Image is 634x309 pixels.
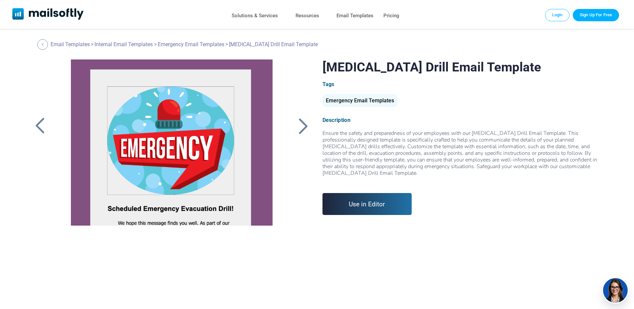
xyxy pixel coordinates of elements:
a: Email Templates [51,41,90,48]
div: Emergency Email Templates [322,94,397,107]
a: Mailsoftly [12,8,84,21]
a: Resources [296,11,319,21]
h1: [MEDICAL_DATA] Drill Email Template [322,59,602,74]
a: Emergency Evacuation Drill Email Template [60,59,284,226]
a: Emergency Email Templates [322,100,397,103]
a: Trial [573,9,619,21]
a: Use in Editor [322,193,412,215]
div: Description [322,117,602,123]
a: Internal Email Templates [95,41,153,48]
a: Solutions & Services [232,11,278,21]
div: Tags [322,81,602,87]
a: Pricing [383,11,399,21]
div: Ensure the safety and preparedness of your employees with our [MEDICAL_DATA] Drill Email Template... [322,130,602,183]
a: Emergency Email Templates [158,41,224,48]
a: Email Templates [336,11,373,21]
a: Back [295,117,312,135]
a: Back [32,117,48,135]
a: Login [545,9,570,21]
a: Back [37,39,50,50]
